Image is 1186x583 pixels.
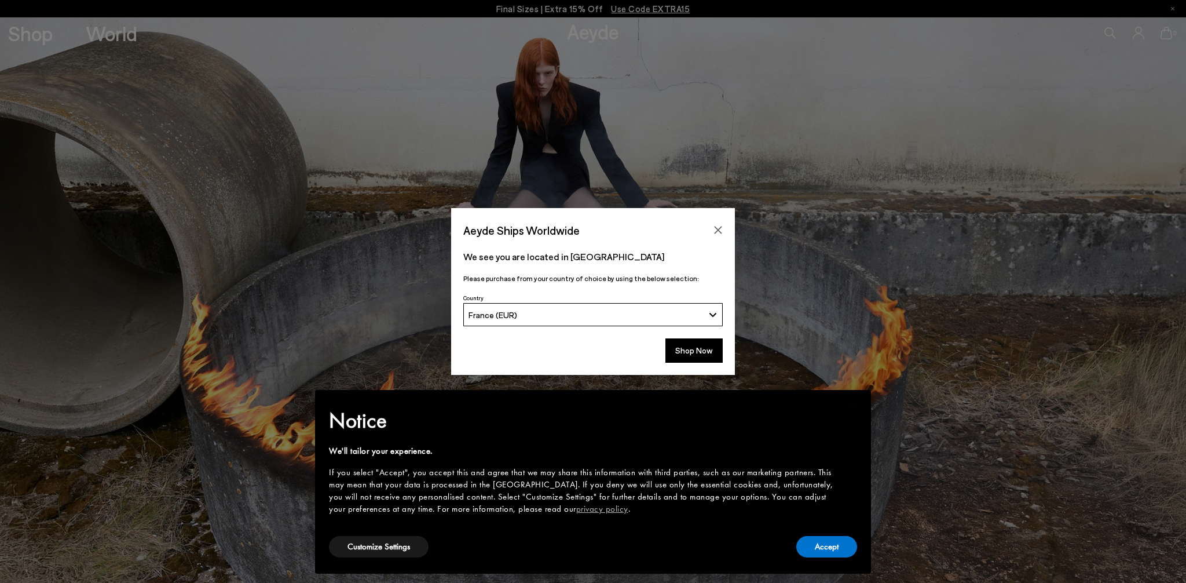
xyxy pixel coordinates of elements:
[463,220,580,241] span: Aeyde Ships Worldwide
[329,445,839,457] div: We'll tailor your experience.
[468,310,517,320] span: France (EUR)
[463,273,723,284] p: Please purchase from your country of choice by using the below selection:
[709,221,727,239] button: Close
[329,467,839,515] div: If you select "Accept", you accept this and agree that we may share this information with third p...
[796,536,857,558] button: Accept
[329,536,429,558] button: Customize Settings
[463,294,484,301] span: Country
[329,406,839,436] h2: Notice
[576,503,628,515] a: privacy policy
[849,398,856,416] span: ×
[463,250,723,264] p: We see you are located in [GEOGRAPHIC_DATA]
[665,338,723,363] button: Shop Now
[839,393,866,421] button: Close this notice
